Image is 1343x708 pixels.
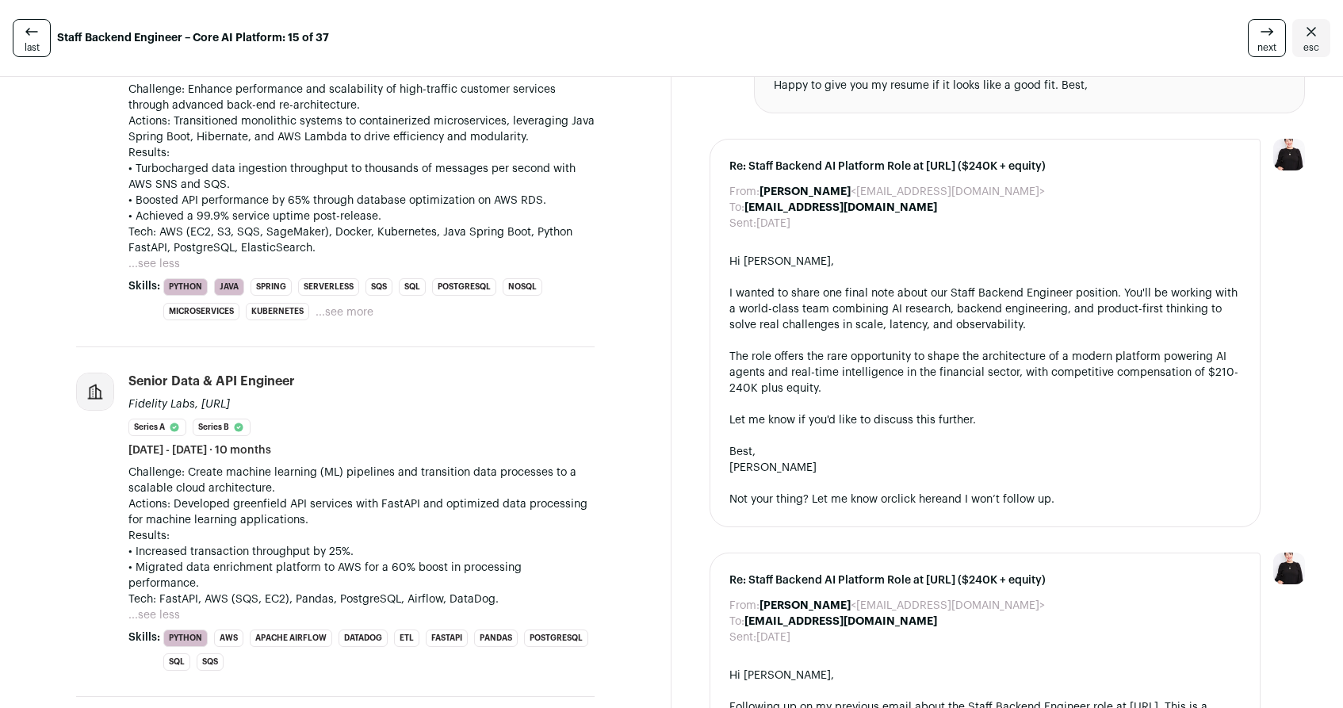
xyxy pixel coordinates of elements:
div: Hi [PERSON_NAME], I wanted to share one final note about our Staff Backend Engineer position. You... [729,254,1241,507]
a: last [13,19,51,57]
li: Apache Airflow [250,630,332,647]
a: next [1248,19,1286,57]
li: Pandas [474,630,518,647]
span: Re: Staff Backend AI Platform Role at [URL] ($240K + equity) [729,572,1241,588]
p: • Boosted API performance by 65% through database optimization on AWS RDS. [128,193,595,209]
li: Kubernetes [246,303,309,320]
li: SQS [197,653,224,671]
li: FastAPI [426,630,468,647]
li: NoSQL [503,278,542,296]
li: SQL [163,653,190,671]
p: • Achieved a 99.9% service uptime post-release. [128,209,595,224]
span: Re: Staff Backend AI Platform Role at [URL] ($240K + equity) [729,159,1241,174]
span: Fidelity Labs, [URL] [128,399,230,410]
button: ...see less [128,256,180,272]
span: next [1257,41,1276,54]
span: Skills: [128,630,160,645]
p: Actions: Transitioned monolithic systems to containerized microservices, leveraging Java Spring B... [128,113,595,145]
li: Python [163,630,208,647]
p: Actions: Developed greenfield API services with FastAPI and optimized data processing for machine... [128,496,595,528]
p: Results: [128,145,595,161]
li: SQL [399,278,426,296]
li: Microservices [163,303,239,320]
dt: From: [729,184,760,200]
b: [PERSON_NAME] [760,186,851,197]
li: PostgreSQL [432,278,496,296]
span: esc [1303,41,1319,54]
li: Datadog [339,630,388,647]
p: • Increased transaction throughput by 25%. [128,544,595,560]
img: company-logo-placeholder-414d4e2ec0e2ddebbe968bf319fdfe5acfe0c9b87f798d344e800bc9a89632a0.png [77,373,113,410]
li: Serverless [298,278,359,296]
p: • Migrated data enrichment platform to AWS for a 60% boost in processing performance. Tech: FastA... [128,560,595,607]
li: SQS [365,278,392,296]
li: PostgreSQL [524,630,588,647]
dt: To: [729,200,744,216]
b: [EMAIL_ADDRESS][DOMAIN_NAME] [744,616,937,627]
dd: <[EMAIL_ADDRESS][DOMAIN_NAME]> [760,184,1045,200]
p: Results: [128,528,595,544]
li: Series B [193,419,251,436]
img: 9240684-medium_jpg [1273,139,1305,170]
li: Spring [251,278,292,296]
p: • Turbocharged data ingestion throughput to thousands of messages per second with AWS SNS and SQS. [128,161,595,193]
li: Python [163,278,208,296]
a: click here [891,494,942,505]
div: Hi [PERSON_NAME], This sounds interesting. Do you have a job description you could send me? Happy... [774,62,1285,94]
strong: Staff Backend Engineer – Core AI Platform: 15 of 37 [57,30,329,46]
button: ...see more [316,304,373,320]
dd: [DATE] [756,630,790,645]
a: Close [1292,19,1330,57]
b: [PERSON_NAME] [760,600,851,611]
img: 9240684-medium_jpg [1273,553,1305,584]
dt: Sent: [729,630,756,645]
span: last [25,41,40,54]
li: Java [214,278,244,296]
button: ...see less [128,607,180,623]
span: Skills: [128,278,160,294]
b: [EMAIL_ADDRESS][DOMAIN_NAME] [744,202,937,213]
p: Challenge: Enhance performance and scalability of high-traffic customer services through advanced... [128,82,595,113]
li: ETL [394,630,419,647]
dd: <[EMAIL_ADDRESS][DOMAIN_NAME]> [760,598,1045,614]
li: AWS [214,630,243,647]
dt: Sent: [729,216,756,232]
dd: [DATE] [756,216,790,232]
li: Series A [128,419,186,436]
div: Senior Data & API Engineer [128,373,295,390]
dt: From: [729,598,760,614]
p: Tech: AWS (EC2, S3, SQS, SageMaker), Docker, Kubernetes, Java Spring Boot, Python FastAPI, Postgr... [128,224,595,256]
p: Challenge: Create machine learning (ML) pipelines and transition data processes to a scalable clo... [128,465,595,496]
span: [DATE] - [DATE] · 10 months [128,442,271,458]
dt: To: [729,614,744,630]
